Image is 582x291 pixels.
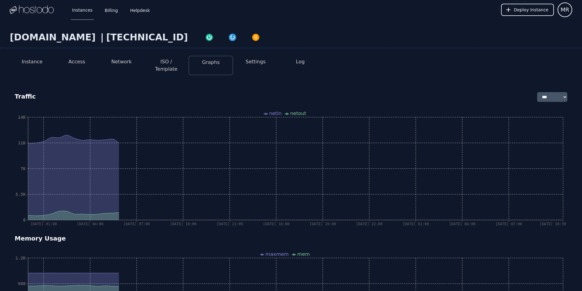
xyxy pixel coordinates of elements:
div: Memory Usage [10,229,572,248]
img: Power On [205,33,214,42]
tspan: [DATE] 07:00 [496,222,522,226]
tspan: [DATE] 19:00 [309,222,336,226]
button: Power On [198,32,221,42]
button: Network [111,58,132,65]
span: netin [269,110,282,116]
tspan: [DATE] 10:00 [170,222,196,226]
tspan: [DATE] 13:00 [216,222,243,226]
span: netout [290,110,306,116]
button: Access [68,58,85,65]
img: Power Off [251,33,260,42]
tspan: [DATE] 10:30 [540,222,566,226]
tspan: [DATE] 04:00 [77,222,104,226]
span: maxmem [265,251,289,257]
tspan: 14K [18,115,26,120]
tspan: 1.2K [15,256,26,260]
button: Power Off [244,32,267,42]
div: | [98,32,106,43]
span: Deploy Instance [514,7,548,13]
button: Instance [22,58,42,65]
div: [DOMAIN_NAME] [10,32,98,43]
tspan: 3.5K [15,192,26,197]
img: Restart [228,33,237,42]
tspan: [DATE] 07:00 [123,222,150,226]
tspan: [DATE] 01:00 [30,222,57,226]
button: Restart [221,32,244,42]
tspan: 900 [18,281,26,286]
span: MR [561,6,569,14]
button: Settings [246,58,266,65]
div: [TECHNICAL_ID] [106,32,188,43]
tspan: 0 [23,218,26,222]
img: Logo [10,5,54,14]
button: User menu [558,2,572,17]
button: Log [296,58,305,65]
tspan: [DATE] 01:00 [402,222,429,226]
tspan: [DATE] 04:00 [449,222,476,226]
span: mem [297,251,310,257]
tspan: [DATE] 22:00 [356,222,383,226]
tspan: 11K [18,140,26,145]
tspan: 7K [20,166,26,171]
div: Traffic [10,87,41,107]
tspan: [DATE] 16:00 [263,222,290,226]
button: Deploy Instance [501,4,554,16]
button: Graphs [202,59,220,66]
button: ISO / Template [149,58,184,73]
